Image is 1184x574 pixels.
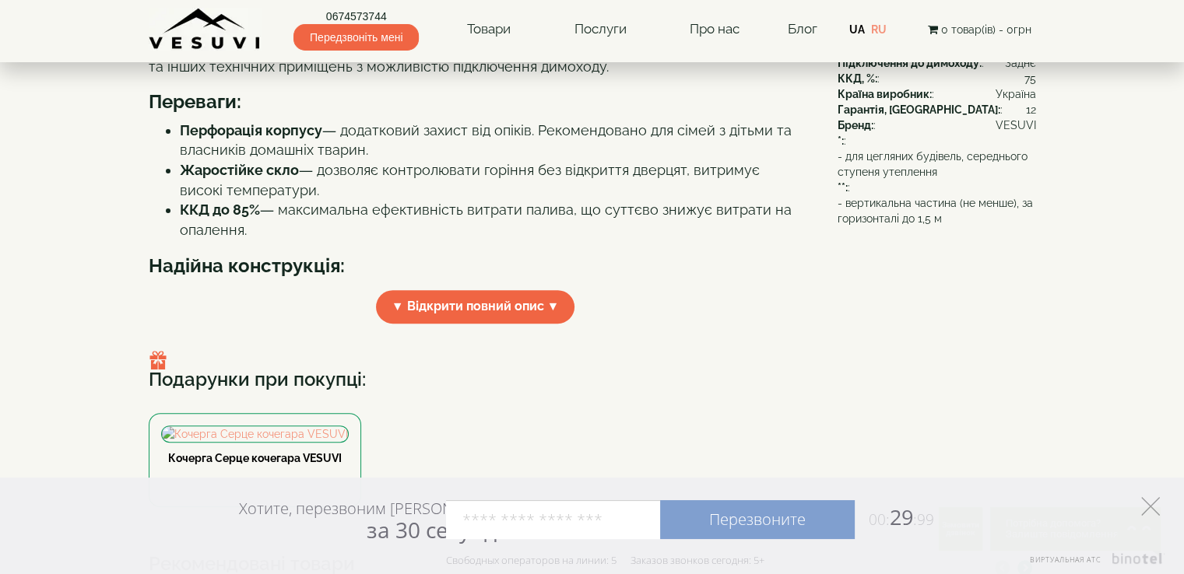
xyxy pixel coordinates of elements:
[838,55,1036,71] div: :
[293,24,419,51] span: Передзвоніть мені
[1021,553,1165,574] a: Виртуальная АТС
[838,57,982,69] b: Підключення до димоходу:
[838,149,1036,195] div: :
[838,102,1036,117] div: :
[838,149,1036,180] span: - для цегляних будівель, середнього ступеня утеплення
[1030,555,1101,565] span: Виртуальная АТС
[180,201,260,218] strong: ККД до 85%
[180,162,299,178] strong: Жаростійке скло
[913,509,934,530] span: :99
[1024,71,1036,86] span: 75
[855,502,934,531] span: 29
[149,90,241,113] b: Переваги:
[558,12,641,47] a: Послуги
[838,117,1036,133] div: :
[838,88,932,100] b: Країна виробник:
[149,8,262,51] img: content
[838,195,1036,226] span: - вертикальна частина (не менше), за горизонталі до 1,5 м
[838,86,1036,102] div: :
[1005,55,1036,71] span: Заднє
[996,117,1036,133] span: VESUVI
[149,351,167,369] img: gift
[162,426,348,442] img: Кочерга Серце кочегара VESUVI
[180,200,803,240] li: — максимальна ефективність витрати палива, що суттєво знижує витрати на опалення.
[180,160,803,200] li: — дозволяє контролювати горіння без відкриття дверцят, витримує високі температури.
[168,452,342,464] a: Кочерга Серце кочегара VESUVI
[787,21,817,37] a: Блог
[940,23,1031,36] span: 0 товар(ів) - 0грн
[446,554,764,566] div: Свободных операторов на линии: 5 Заказов звонков сегодня: 5+
[239,499,506,542] div: Хотите, перезвоним [PERSON_NAME]
[367,515,506,544] span: за 30 секунд?
[838,103,1000,116] b: Гарантія, [GEOGRAPHIC_DATA]:
[838,119,873,131] b: Бренд:
[922,21,1035,38] button: 0 товар(ів) - 0грн
[838,71,1036,86] div: :
[838,72,877,85] b: ККД, %:
[451,12,526,47] a: Товари
[149,351,1036,390] h3: Подарунки при покупці:
[869,509,890,530] span: 00:
[674,12,755,47] a: Про нас
[849,23,865,36] a: UA
[1026,102,1036,117] span: 12
[660,500,855,539] a: Перезвоните
[996,86,1036,102] span: Україна
[871,23,887,36] a: RU
[838,133,1036,149] div: :
[180,121,803,160] li: — додатковий захист від опіків. Рекомендовано для сімей з дітьми та власників домашніх тварин.
[376,290,575,324] span: ▼ Відкрити повний опис ▼
[180,122,322,138] strong: Перфорація корпусу
[149,254,345,277] b: Надійна конструкція:
[293,9,419,24] a: 0674573744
